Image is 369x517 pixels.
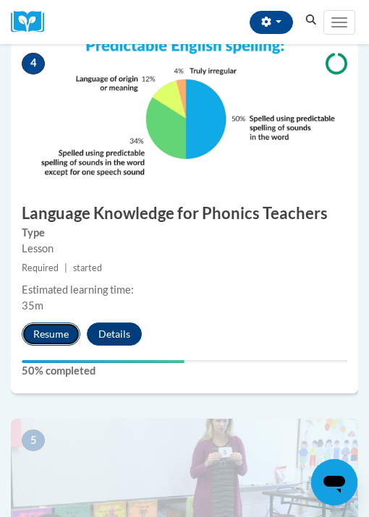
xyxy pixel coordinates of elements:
[300,12,322,29] button: Search
[311,459,357,505] iframe: Button to launch messaging window
[22,299,43,312] span: 35m
[22,322,80,346] button: Resume
[11,11,54,33] img: Logo brand
[22,241,347,257] div: Lesson
[64,262,67,273] span: |
[250,11,293,34] button: Account Settings
[11,11,54,33] a: Cox Campus
[11,42,358,187] img: Course Image
[22,53,45,74] span: 4
[22,360,184,363] div: Your progress
[22,430,45,451] span: 5
[11,202,358,225] h3: Language Knowledge for Phonics Teachers
[22,363,347,379] label: 50% completed
[73,262,102,273] span: started
[22,262,59,273] span: Required
[87,322,142,346] button: Details
[22,282,347,298] div: Estimated learning time:
[22,225,347,241] label: Type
